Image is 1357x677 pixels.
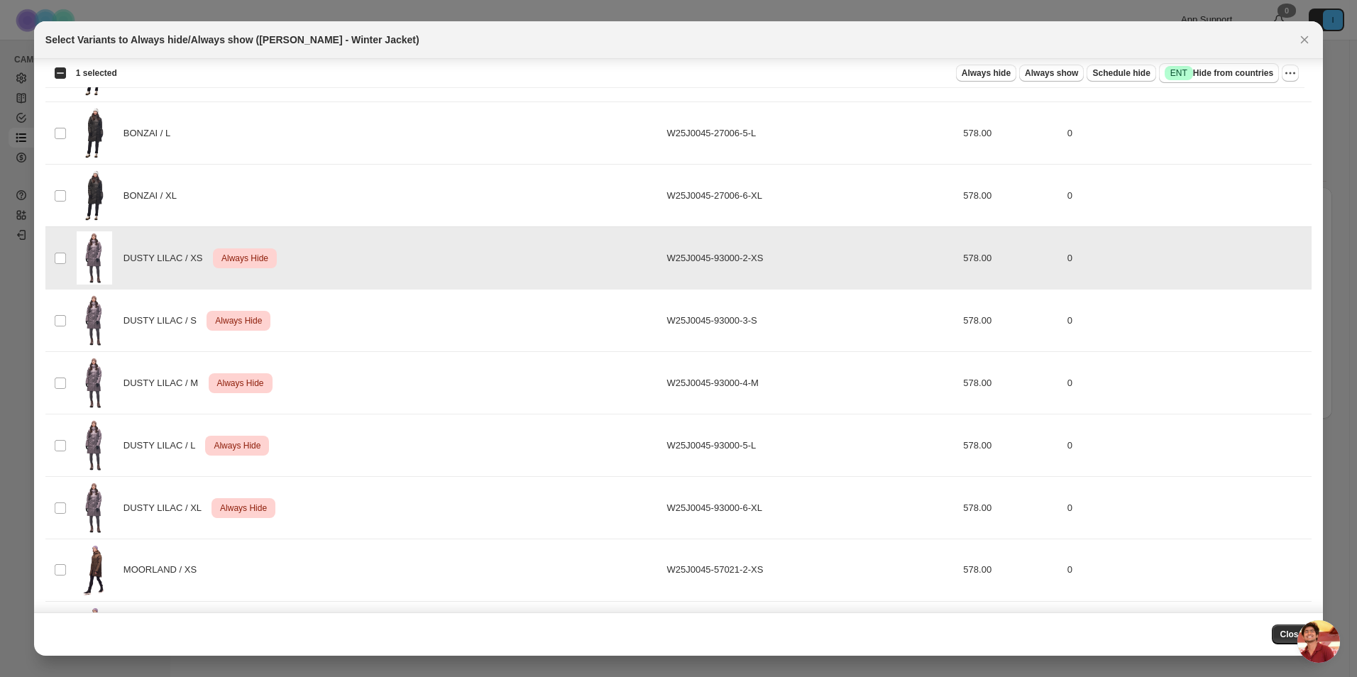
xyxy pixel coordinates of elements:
[1025,67,1078,79] span: Always show
[662,601,959,664] td: W25J0045-57021-3-S
[123,126,178,141] span: BONZAI / L
[77,356,112,409] img: W25J0045_93000_A_1.png
[959,539,1062,602] td: 578.00
[1297,620,1340,663] div: Ouvrir le chat
[211,437,263,454] span: Always Hide
[662,539,959,602] td: W25J0045-57021-2-XS
[662,352,959,414] td: W25J0045-93000-4-M
[959,227,1062,290] td: 578.00
[123,563,204,577] span: MOORLAND / XS
[959,352,1062,414] td: 578.00
[1063,352,1312,414] td: 0
[959,165,1062,227] td: 578.00
[77,419,112,472] img: W25J0045_93000_A_1.png
[662,477,959,539] td: W25J0045-93000-6-XL
[123,189,185,203] span: BONZAI / XL
[76,67,117,79] span: 1 selected
[1019,65,1084,82] button: Always show
[77,106,112,160] img: W25J0045_27006_A_-2188_286ef4a0-eafb-4345-a10a-84202ad2d978.jpg
[217,500,270,517] span: Always Hide
[123,314,204,328] span: DUSTY LILAC / S
[77,481,112,534] img: W25J0045_93000_A_1.png
[1087,65,1155,82] button: Schedule hide
[959,290,1062,352] td: 578.00
[1282,65,1299,82] button: More actions
[662,290,959,352] td: W25J0045-93000-3-S
[959,414,1062,477] td: 578.00
[1063,477,1312,539] td: 0
[1063,165,1312,227] td: 0
[77,231,112,285] img: W25J0045_93000_A_1.png
[959,477,1062,539] td: 578.00
[1295,30,1314,50] button: Close
[77,169,112,222] img: W25J0045_27006_A_-2188_286ef4a0-eafb-4345-a10a-84202ad2d978.jpg
[662,102,959,165] td: W25J0045-27006-5-L
[214,375,267,392] span: Always Hide
[77,606,112,659] img: W25J0045_57021_A_2.png
[1063,290,1312,352] td: 0
[123,501,209,515] span: DUSTY LILAC / XL
[1063,601,1312,664] td: 0
[1159,63,1279,83] button: SuccessENTHide from countries
[123,376,206,390] span: DUSTY LILAC / M
[1063,414,1312,477] td: 0
[1170,67,1187,79] span: ENT
[1063,102,1312,165] td: 0
[1280,629,1304,640] span: Close
[956,65,1016,82] button: Always hide
[1092,67,1150,79] span: Schedule hide
[962,67,1011,79] span: Always hide
[1272,624,1312,644] button: Close
[77,294,112,347] img: W25J0045_93000_A_1.png
[959,601,1062,664] td: 578.00
[219,250,271,267] span: Always Hide
[1063,539,1312,602] td: 0
[662,414,959,477] td: W25J0045-93000-5-L
[1165,66,1273,80] span: Hide from countries
[77,544,112,597] img: W25J0045_57021_A_2.png
[662,165,959,227] td: W25J0045-27006-6-XL
[123,439,203,453] span: DUSTY LILAC / L
[662,227,959,290] td: W25J0045-93000-2-XS
[212,312,265,329] span: Always Hide
[959,102,1062,165] td: 578.00
[45,33,419,47] h2: Select Variants to Always hide/Always show ([PERSON_NAME] - Winter Jacket)
[123,251,211,265] span: DUSTY LILAC / XS
[1063,227,1312,290] td: 0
